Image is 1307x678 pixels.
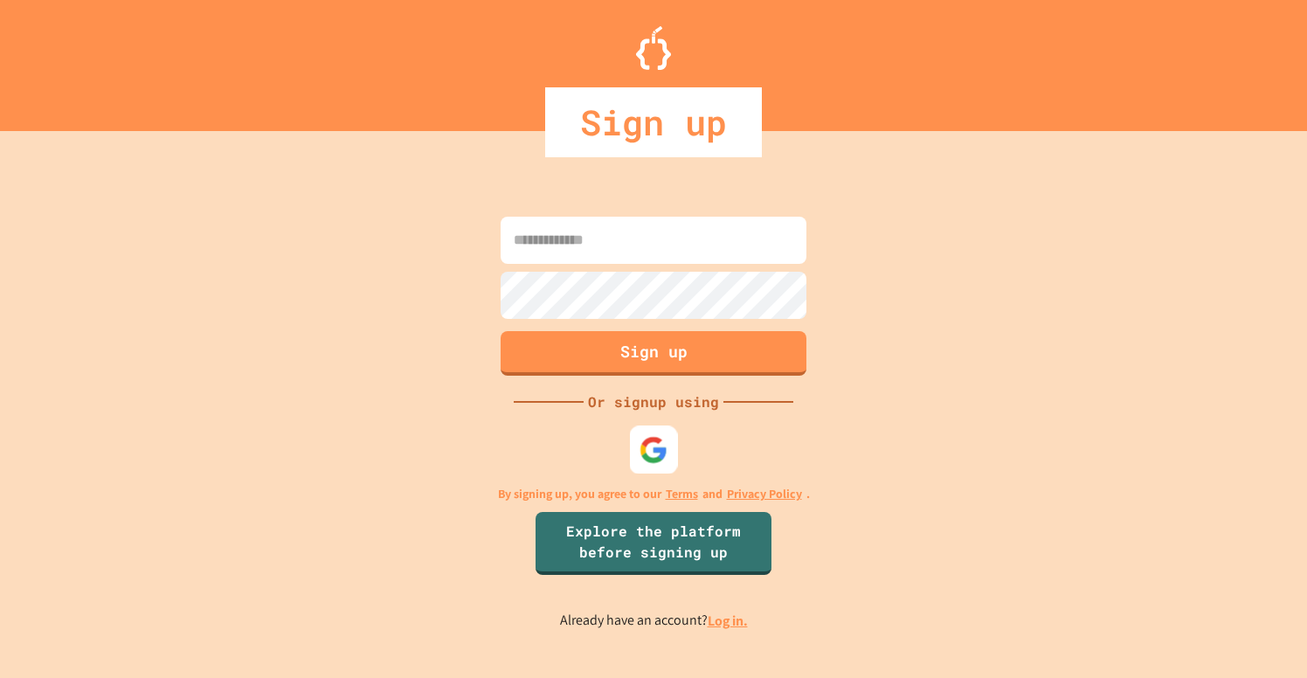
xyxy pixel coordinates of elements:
[666,485,698,503] a: Terms
[584,391,723,412] div: Or signup using
[545,87,762,157] div: Sign up
[640,436,668,465] img: google-icon.svg
[536,512,771,575] a: Explore the platform before signing up
[498,485,810,503] p: By signing up, you agree to our and .
[636,26,671,70] img: Logo.svg
[727,485,802,503] a: Privacy Policy
[708,612,748,630] a: Log in.
[501,331,806,376] button: Sign up
[560,610,748,632] p: Already have an account?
